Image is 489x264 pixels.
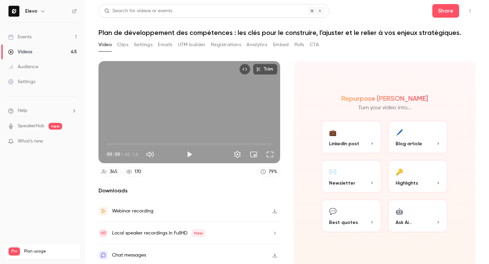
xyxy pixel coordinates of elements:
[98,29,475,37] h1: Plan de développement des compétences : les clés pour le construire, l’ajuster et le relier à vos...
[112,207,153,215] div: Webinar recording
[294,39,304,50] button: Polls
[8,49,32,55] div: Videos
[341,94,428,102] h2: Repurpose [PERSON_NAME]
[98,187,280,195] h2: Downloads
[329,219,358,226] span: Best quotes
[8,107,77,114] li: help-dropdown-opener
[387,120,449,154] button: 🖊️Blog article
[396,166,403,177] div: 🔑
[112,229,205,237] div: Local speaker recordings in FullHD
[269,168,277,175] div: 79 %
[25,8,37,15] h6: Elevo
[329,180,355,187] span: Newsletter
[329,140,359,147] span: LinkedIn post
[107,151,120,158] span: 00:00
[329,127,337,137] div: 💼
[211,39,241,50] button: Registrations
[329,166,337,177] div: ✉️
[18,107,28,114] span: Help
[121,151,124,158] span: /
[321,120,382,154] button: 💼LinkedIn post
[321,199,382,233] button: 💬Best quotes
[387,159,449,193] button: 🔑Highlights
[143,148,157,161] button: Mute
[257,167,280,176] a: 79%
[117,39,128,50] button: Clips
[98,167,121,176] a: 345
[465,5,475,16] button: Top Bar Actions
[432,4,459,18] button: Share
[396,206,403,216] div: 🤖
[8,34,32,40] div: Events
[8,6,19,17] img: Elevo
[69,138,77,145] iframe: Noticeable Trigger
[253,64,277,75] button: Trim
[396,127,403,137] div: 🖊️
[24,249,76,254] span: Plan usage
[49,123,62,130] span: new
[231,148,244,161] button: Settings
[183,148,196,161] button: Play
[134,168,141,175] div: 170
[18,122,44,130] a: SpeakerHub
[8,78,35,85] div: Settings
[158,39,172,50] button: Emails
[192,229,205,237] span: New
[239,64,250,75] button: Embed video
[263,148,277,161] button: Full screen
[123,167,144,176] a: 170
[247,148,260,161] button: Turn on miniplayer
[107,151,138,158] div: 00:00
[396,140,422,147] span: Blog article
[104,7,172,15] div: Search for videos or events
[329,206,337,216] div: 💬
[273,39,289,50] button: Embed
[18,138,43,145] span: What's new
[8,247,20,256] span: Pro
[124,151,138,158] span: 45:14
[134,39,152,50] button: Settings
[321,159,382,193] button: ✉️Newsletter
[396,180,418,187] span: Highlights
[8,63,38,70] div: Audience
[247,39,268,50] button: Analytics
[396,219,412,226] span: Ask Ai...
[112,251,146,259] div: Chat messages
[98,39,112,50] button: Video
[387,199,449,233] button: 🤖Ask Ai...
[358,104,411,112] p: Turn your video into...
[178,39,205,50] button: UTM builder
[310,39,319,50] button: CTA
[110,168,117,175] div: 345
